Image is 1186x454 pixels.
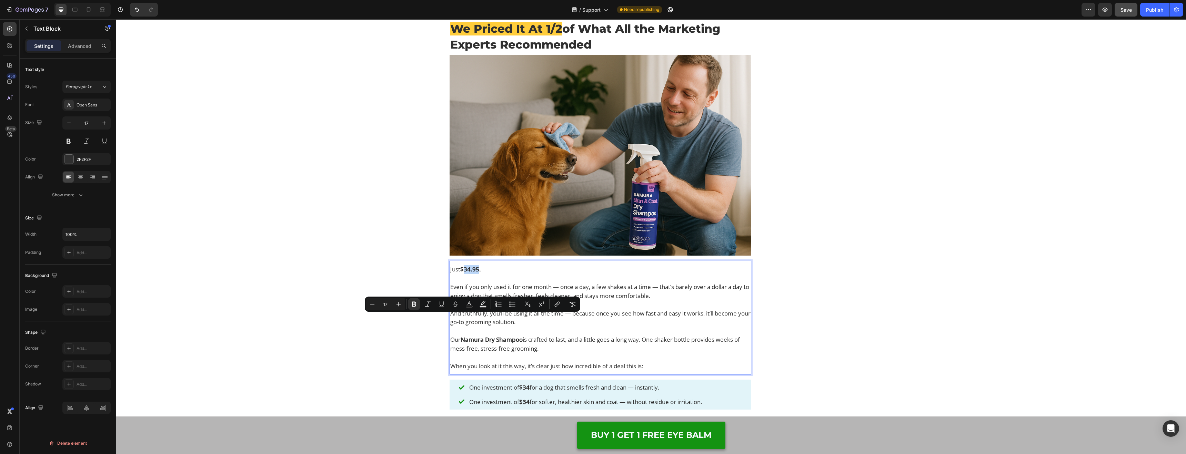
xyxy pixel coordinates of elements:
p: Settings [34,42,53,50]
div: Add... [77,363,109,370]
button: Publish [1140,3,1169,17]
iframe: Design area [116,19,1186,454]
div: Shape [25,328,47,337]
strong: $34 [403,379,413,386]
p: And truthfully, you’ll be using it all the time — because once you see how fast and easy it works... [334,290,634,316]
div: Styles [25,84,37,90]
div: Align [25,173,44,182]
img: gempages_578015985143906832-314f2955-17e1-4f9b-bc47-5aed6a2cf0de.png [333,35,635,236]
div: Background [25,271,59,280]
div: Font [25,102,34,108]
div: Image [25,306,37,312]
p: One investment of for softer, healthier skin and coat — without residue or irritation. [353,378,586,387]
button: 7 [3,3,51,17]
span: Need republishing [624,7,659,13]
strong: $34.95. [344,246,365,254]
div: Align [25,403,45,413]
p: BUY 1 GET 1 FREE EYE BALM [475,411,595,421]
div: Color [25,288,36,295]
span: / [579,6,581,13]
div: 2F2F2F [77,156,109,163]
p: Advanced [68,42,91,50]
div: Shadow [25,381,41,387]
strong: $34 [403,364,413,372]
span: Support [582,6,601,13]
button: Delete element [25,438,111,449]
div: 450 [7,73,17,79]
div: Text style [25,66,44,73]
div: Beta [5,126,17,132]
div: Rich Text Editor. Editing area: main [333,245,635,352]
p: Even if you only used it for one month — once a day, a few shakes at a time — that’s barely over ... [334,263,634,290]
p: One investment of for a dog that smells fresh and clean — instantly. [353,363,543,373]
div: Publish [1146,6,1163,13]
div: Size [25,214,43,223]
div: Rich Text Editor. Editing area: main [352,377,586,388]
p: Text Block [33,24,92,33]
div: Delete element [49,439,87,447]
div: Add... [77,289,109,295]
div: Add... [77,381,109,388]
a: BUY 1 GET 1 FREE EYE BALM [461,402,609,430]
p: Our is crafted to last, and a little goes a long way. One shaker bottle provides weeks of mess-fr... [334,316,634,342]
div: Editor contextual toolbar [365,297,580,312]
strong: Namura Dry Shampoo [344,316,406,324]
div: Corner [25,363,39,369]
img: 1715103766-check%20%281%29.png [342,379,349,386]
p: 7 [45,6,48,14]
div: Show more [52,192,84,198]
div: Open Sans [77,102,109,108]
div: Add... [77,345,109,352]
span: Save [1120,7,1132,13]
p: Just [334,246,634,263]
span: Paragraph 1* [66,84,92,90]
div: Open Intercom Messenger [1163,420,1179,437]
div: Undo/Redo [130,3,158,17]
div: Size [25,118,43,127]
button: Show more [25,189,111,201]
div: Border [25,345,39,351]
button: Save [1115,3,1137,17]
p: When you look at it this way, it’s clear just how incredible of a deal this is: [334,342,634,351]
div: Add... [77,307,109,313]
div: Add... [77,250,109,256]
div: Width [25,231,37,237]
input: Auto [63,228,110,240]
button: Paragraph 1* [62,81,111,93]
div: Rich Text Editor. Editing area: main [352,363,544,373]
div: Color [25,156,36,162]
img: 1715103766-check%20%281%29.png [342,365,349,372]
div: Padding [25,249,41,256]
